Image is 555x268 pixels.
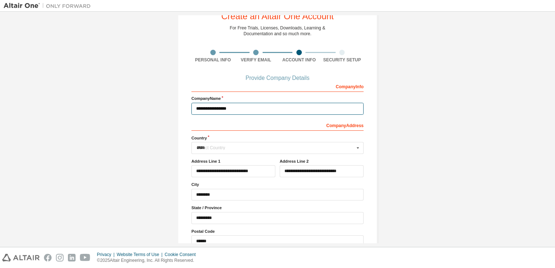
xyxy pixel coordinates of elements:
div: Security Setup [321,57,364,63]
img: facebook.svg [44,254,52,261]
label: Address Line 1 [191,158,275,164]
img: Altair One [4,2,94,9]
img: instagram.svg [56,254,64,261]
div: Website Terms of Use [117,252,165,257]
div: Personal Info [191,57,235,63]
img: linkedin.svg [68,254,76,261]
img: youtube.svg [80,254,90,261]
label: Country [191,135,364,141]
div: Create an Altair One Account [221,12,334,21]
div: Provide Company Details [191,76,364,80]
div: Verify Email [235,57,278,63]
div: Company Info [191,80,364,92]
div: Select Country [197,146,355,150]
label: State / Province [191,205,364,211]
div: Cookie Consent [165,252,200,257]
p: © 2025 Altair Engineering, Inc. All Rights Reserved. [97,257,200,264]
div: Company Address [191,119,364,131]
div: Account Info [277,57,321,63]
label: City [191,182,364,187]
div: For Free Trials, Licenses, Downloads, Learning & Documentation and so much more. [230,25,325,37]
img: altair_logo.svg [2,254,40,261]
label: Postal Code [191,228,364,234]
div: Privacy [97,252,117,257]
label: Address Line 2 [280,158,364,164]
label: Company Name [191,96,364,101]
